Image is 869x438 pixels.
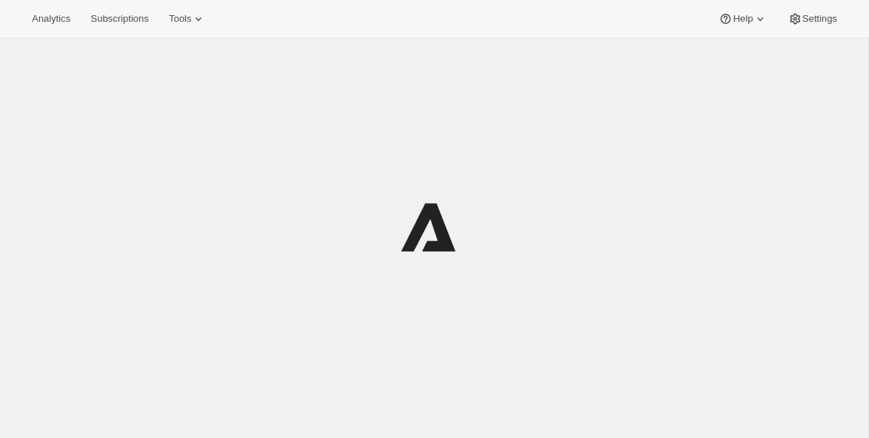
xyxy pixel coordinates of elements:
button: Subscriptions [82,9,157,29]
span: Tools [169,13,191,25]
span: Settings [802,13,837,25]
button: Help [710,9,776,29]
span: Subscriptions [91,13,148,25]
button: Tools [160,9,214,29]
span: Analytics [32,13,70,25]
button: Settings [779,9,846,29]
span: Help [733,13,752,25]
button: Analytics [23,9,79,29]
